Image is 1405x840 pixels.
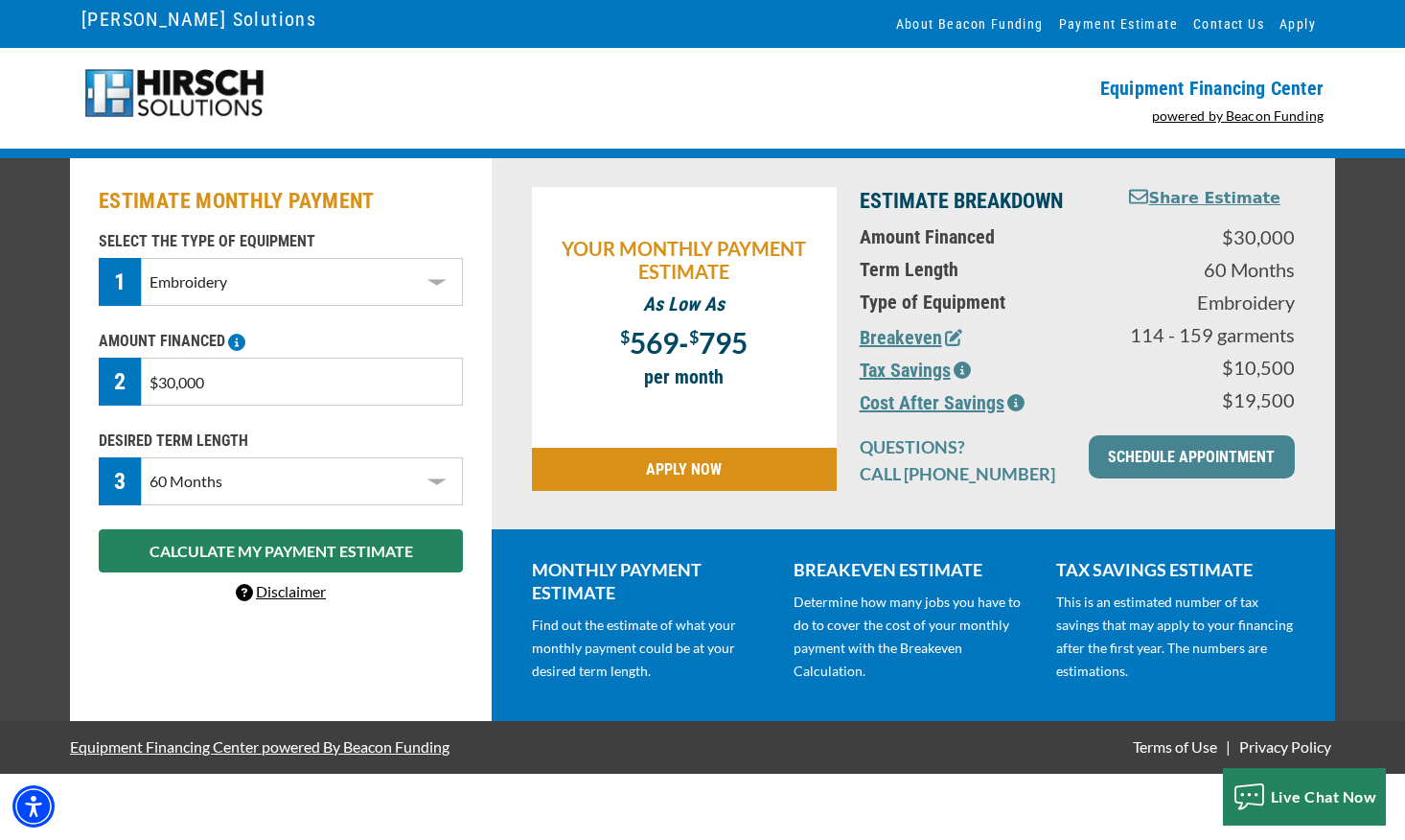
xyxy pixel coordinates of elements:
[1127,323,1295,346] p: 114 - 159 garments
[99,330,463,353] p: AMOUNT FINANCED
[99,187,463,216] h2: ESTIMATE MONTHLY PAYMENT
[236,582,326,600] a: Disclaimer
[532,448,837,491] a: APPLY NOW
[860,323,962,352] button: Breakeven
[99,430,463,453] p: DESIRED TERM LENGTH
[70,723,449,770] a: Equipment Financing Center powered By Beacon Funding - open in a new tab
[860,435,1066,458] p: QUESTIONS?
[630,325,679,360] span: 569
[532,558,771,604] p: MONTHLY PAYMENT ESTIMATE
[99,230,463,253] p: SELECT THE TYPE OF EQUIPMENT
[1127,225,1295,248] p: $30,000
[1127,356,1295,379] p: $10,500
[99,358,141,406] div: 2
[714,77,1324,100] p: Equipment Financing Center
[541,365,827,388] p: per month
[689,326,699,347] span: $
[1089,435,1295,478] a: SCHEDULE APPOINTMENT
[81,67,266,120] img: logo
[1152,107,1324,124] a: powered by Beacon Funding - open in a new tab
[1127,291,1295,314] p: Embroidery
[860,187,1104,216] p: ESTIMATE BREAKDOWN
[99,457,141,505] div: 3
[1271,787,1377,805] span: Live Chat Now
[1127,388,1295,411] p: $19,500
[1223,768,1387,826] button: Live Chat Now
[1129,737,1221,756] a: Terms of Use - open in a new tab
[794,591,1032,683] p: Determine how many jobs you have to do to cover the cost of your monthly payment with the Breakev...
[860,291,1104,314] p: Type of Equipment
[1056,591,1295,683] p: This is an estimated number of tax savings that may apply to your financing after the first year....
[860,258,1104,281] p: Term Length
[620,326,630,347] span: $
[541,237,827,283] p: YOUR MONTHLY PAYMENT ESTIMATE
[141,358,463,406] input: $
[860,225,1104,248] p: Amount Financed
[1226,737,1231,756] span: |
[1056,558,1295,581] p: TAX SAVINGS ESTIMATE
[860,356,971,385] button: Tax Savings
[1235,737,1335,756] a: Privacy Policy - open in a new tab
[532,614,771,683] p: Find out the estimate of what your monthly payment could be at your desired term length.
[1127,258,1295,281] p: 60 Months
[99,258,141,306] div: 1
[81,3,316,35] a: [PERSON_NAME] Solutions
[860,388,1025,417] button: Cost After Savings
[1129,187,1280,211] button: Share Estimate
[860,462,1066,485] p: CALL [PHONE_NUMBER]
[794,558,1032,581] p: BREAKEVEN ESTIMATE
[99,529,463,572] button: CALCULATE MY PAYMENT ESTIMATE
[541,292,827,315] p: As Low As
[699,325,748,360] span: 795
[541,325,827,356] p: -
[12,785,55,828] div: Accessibility Menu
